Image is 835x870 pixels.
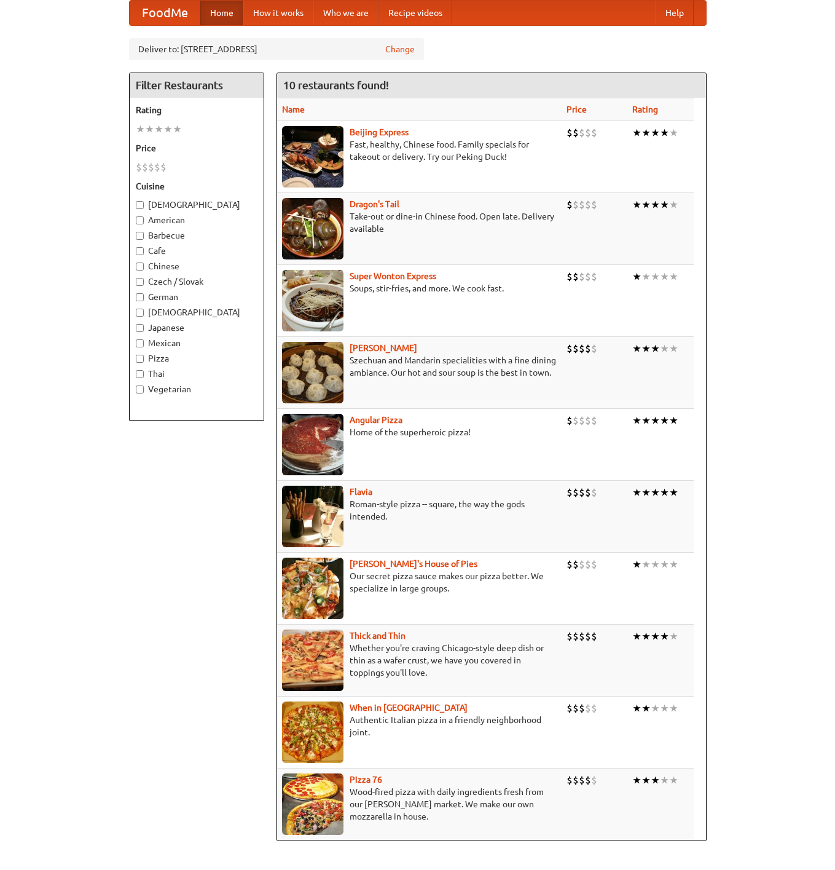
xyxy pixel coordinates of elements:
[566,558,573,571] li: $
[660,342,669,355] li: ★
[641,630,651,643] li: ★
[641,558,651,571] li: ★
[130,73,264,98] h4: Filter Restaurants
[282,282,557,295] p: Soups, stir-fries, and more. We cook fast.
[632,342,641,355] li: ★
[283,79,389,91] ng-pluralize: 10 restaurants found!
[129,38,424,60] div: Deliver to: [STREET_ADDRESS]
[641,486,651,499] li: ★
[585,126,591,140] li: $
[669,702,678,715] li: ★
[136,324,144,332] input: Japanese
[660,126,669,140] li: ★
[651,414,660,427] li: ★
[573,342,579,355] li: $
[136,160,142,174] li: $
[566,486,573,499] li: $
[585,702,591,715] li: $
[632,198,641,212] li: ★
[136,180,257,192] h5: Cuisine
[136,260,257,272] label: Chinese
[282,138,557,163] p: Fast, healthy, Chinese food. Family specials for takeout or delivery. Try our Peking Duck!
[136,214,257,226] label: American
[641,702,651,715] li: ★
[136,386,144,393] input: Vegetarian
[350,127,409,137] a: Beijing Express
[651,773,660,787] li: ★
[350,271,436,281] a: Super Wonton Express
[573,558,579,571] li: $
[282,786,557,823] p: Wood-fired pizza with daily ingredients fresh from our [PERSON_NAME] market. We make our own mozz...
[282,642,557,679] p: Whether you're craving Chicago-style deep dish or thin as a wafer crust, we have you covered in t...
[385,43,415,55] a: Change
[632,630,641,643] li: ★
[136,383,257,395] label: Vegetarian
[660,486,669,499] li: ★
[651,342,660,355] li: ★
[136,104,257,116] h5: Rating
[136,232,144,240] input: Barbecue
[136,355,144,363] input: Pizza
[136,247,144,255] input: Cafe
[136,142,257,154] h5: Price
[282,558,343,619] img: luigis.jpg
[350,343,417,353] a: [PERSON_NAME]
[200,1,243,25] a: Home
[136,278,144,286] input: Czech / Slovak
[669,486,678,499] li: ★
[651,486,660,499] li: ★
[585,773,591,787] li: $
[660,702,669,715] li: ★
[136,337,257,349] label: Mexican
[282,210,557,235] p: Take-out or dine-in Chinese food. Open late. Delivery available
[136,322,257,334] label: Japanese
[350,703,468,713] b: When in [GEOGRAPHIC_DATA]
[669,342,678,355] li: ★
[282,105,305,114] a: Name
[566,342,573,355] li: $
[282,773,343,835] img: pizza76.jpg
[566,105,587,114] a: Price
[585,270,591,283] li: $
[350,487,372,497] a: Flavia
[579,198,585,212] li: $
[579,270,585,283] li: $
[350,559,477,569] a: [PERSON_NAME]'s House of Pies
[651,198,660,212] li: ★
[136,368,257,380] label: Thai
[282,630,343,691] img: thick.jpg
[591,773,597,787] li: $
[669,630,678,643] li: ★
[591,270,597,283] li: $
[282,198,343,259] img: dragon.jpg
[566,198,573,212] li: $
[641,198,651,212] li: ★
[591,558,597,571] li: $
[669,414,678,427] li: ★
[148,160,154,174] li: $
[350,775,382,785] b: Pizza 76
[591,198,597,212] li: $
[282,498,557,523] p: Roman-style pizza -- square, the way the gods intended.
[282,702,343,763] img: wheninrome.jpg
[651,630,660,643] li: ★
[591,630,597,643] li: $
[350,199,399,209] b: Dragon's Tail
[163,122,173,136] li: ★
[669,270,678,283] li: ★
[566,126,573,140] li: $
[136,245,257,257] label: Cafe
[669,198,678,212] li: ★
[660,773,669,787] li: ★
[585,342,591,355] li: $
[350,631,406,641] a: Thick and Thin
[566,270,573,283] li: $
[579,414,585,427] li: $
[282,270,343,331] img: superwonton.jpg
[136,293,144,301] input: German
[573,126,579,140] li: $
[591,702,597,715] li: $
